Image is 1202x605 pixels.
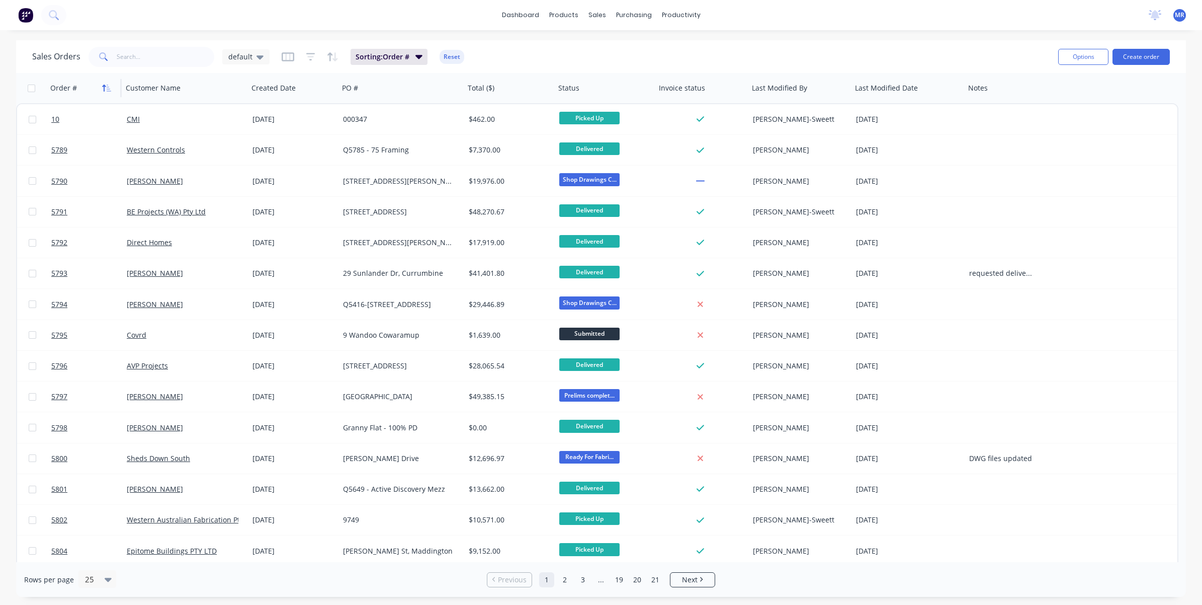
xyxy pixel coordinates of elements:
span: 5797 [51,392,67,402]
span: 5796 [51,361,67,371]
span: 5804 [51,546,67,556]
span: Picked Up [559,512,620,525]
a: [PERSON_NAME] [127,423,183,432]
div: 000347 [343,114,455,124]
a: Page 3 [575,572,590,587]
a: Sheds Down South [127,453,190,463]
div: Status [558,83,579,93]
button: Options [1058,49,1108,65]
div: Created Date [251,83,296,93]
div: [DATE] [856,176,961,186]
div: $28,065.54 [469,361,547,371]
div: Last Modified Date [855,83,918,93]
a: AVP Projects [127,361,168,370]
a: [PERSON_NAME] [127,176,183,186]
div: [DATE] [252,546,335,556]
div: $12,696.97 [469,453,547,464]
div: [STREET_ADDRESS][PERSON_NAME][PERSON_NAME] [343,176,455,186]
a: Page 21 [648,572,663,587]
div: [DATE] [252,114,335,124]
a: 5794 [51,289,127,320]
a: Western Controls [127,145,185,155]
div: [PERSON_NAME] [753,423,843,433]
img: Factory [18,8,33,23]
div: [PERSON_NAME]-Sweett [753,207,843,217]
div: $9,152.00 [469,546,547,556]
div: 29 Sunlander Dr, Currumbine [343,268,455,278]
div: $19,976.00 [469,176,547,186]
span: 5793 [51,268,67,278]
div: [PERSON_NAME] [753,361,843,371]
div: [STREET_ADDRESS][PERSON_NAME] [343,238,455,248]
span: Delivered [559,142,620,155]
a: Page 19 [612,572,627,587]
a: 5793 [51,258,127,288]
div: [DATE] [252,361,335,371]
span: Picked Up [559,112,620,124]
a: 5790 [51,166,127,196]
div: [DATE] [252,453,335,464]
span: Delivered [559,235,620,248]
a: [PERSON_NAME] [127,299,183,309]
div: Q5785 - 75 Framing [343,145,455,155]
span: 5802 [51,515,67,525]
div: [PERSON_NAME] [753,546,843,556]
a: 5798 [51,413,127,443]
div: $29,446.89 [469,299,547,310]
div: [DATE] [252,268,335,278]
div: [DATE] [252,207,335,217]
div: $10,571.00 [469,515,547,525]
div: [DATE] [856,268,961,278]
div: [STREET_ADDRESS] [343,361,455,371]
span: Shop Drawings C... [559,296,620,309]
a: [PERSON_NAME] [127,484,183,494]
a: 10 [51,104,127,134]
div: Q5416-[STREET_ADDRESS] [343,299,455,310]
a: Direct Homes [127,238,172,247]
a: 5796 [51,351,127,381]
a: 5791 [51,197,127,227]
div: $49,385.15 [469,392,547,402]
div: $17,919.00 [469,238,547,248]
a: Western Australian Fabrication Pty Ltd [127,515,256,524]
div: $462.00 [469,114,547,124]
div: [DATE] [856,330,961,340]
span: MR [1175,11,1184,20]
span: Rows per page [24,575,74,585]
a: Covrd [127,330,146,340]
span: 5790 [51,176,67,186]
div: Invoice status [659,83,705,93]
div: PO # [342,83,358,93]
ul: Pagination [483,572,719,587]
div: sales [583,8,611,23]
div: [GEOGRAPHIC_DATA] [343,392,455,402]
div: [DATE] [856,207,961,217]
a: BE Projects (WA) Pty Ltd [127,207,206,216]
a: Page 2 [557,572,572,587]
div: [DATE] [856,392,961,402]
div: [PERSON_NAME] [753,145,843,155]
span: Next [682,575,698,585]
div: [DATE] [252,423,335,433]
div: purchasing [611,8,657,23]
div: [DATE] [252,238,335,248]
div: [PERSON_NAME] [753,392,843,402]
div: [PERSON_NAME] St, Maddington [343,546,455,556]
span: Submitted [559,328,620,340]
div: [PERSON_NAME] [753,453,843,464]
span: 5800 [51,453,67,464]
div: [DATE] [252,330,335,340]
div: [DATE] [252,484,335,494]
div: [PERSON_NAME]-Sweett [753,515,843,525]
div: products [544,8,583,23]
span: Picked Up [559,543,620,556]
div: [DATE] [252,176,335,186]
span: Delivered [559,420,620,432]
a: 5792 [51,228,127,258]
span: 5794 [51,299,67,310]
a: [PERSON_NAME] [127,268,183,278]
span: 5795 [51,330,67,340]
div: productivity [657,8,706,23]
div: [PERSON_NAME] Drive [343,453,455,464]
div: [DATE] [856,546,961,556]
